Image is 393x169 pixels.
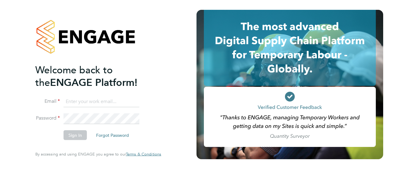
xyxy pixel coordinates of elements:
label: Password [35,115,60,121]
span: Welcome back to the [35,64,113,88]
button: Forgot Password [91,130,134,140]
h2: ENGAGE Platform! [35,63,155,89]
span: By accessing and using ENGAGE you agree to our [35,152,161,157]
input: Enter your work email... [64,96,139,107]
button: Sign In [64,130,87,140]
label: Email [35,98,60,104]
a: Terms & Conditions [126,152,161,157]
